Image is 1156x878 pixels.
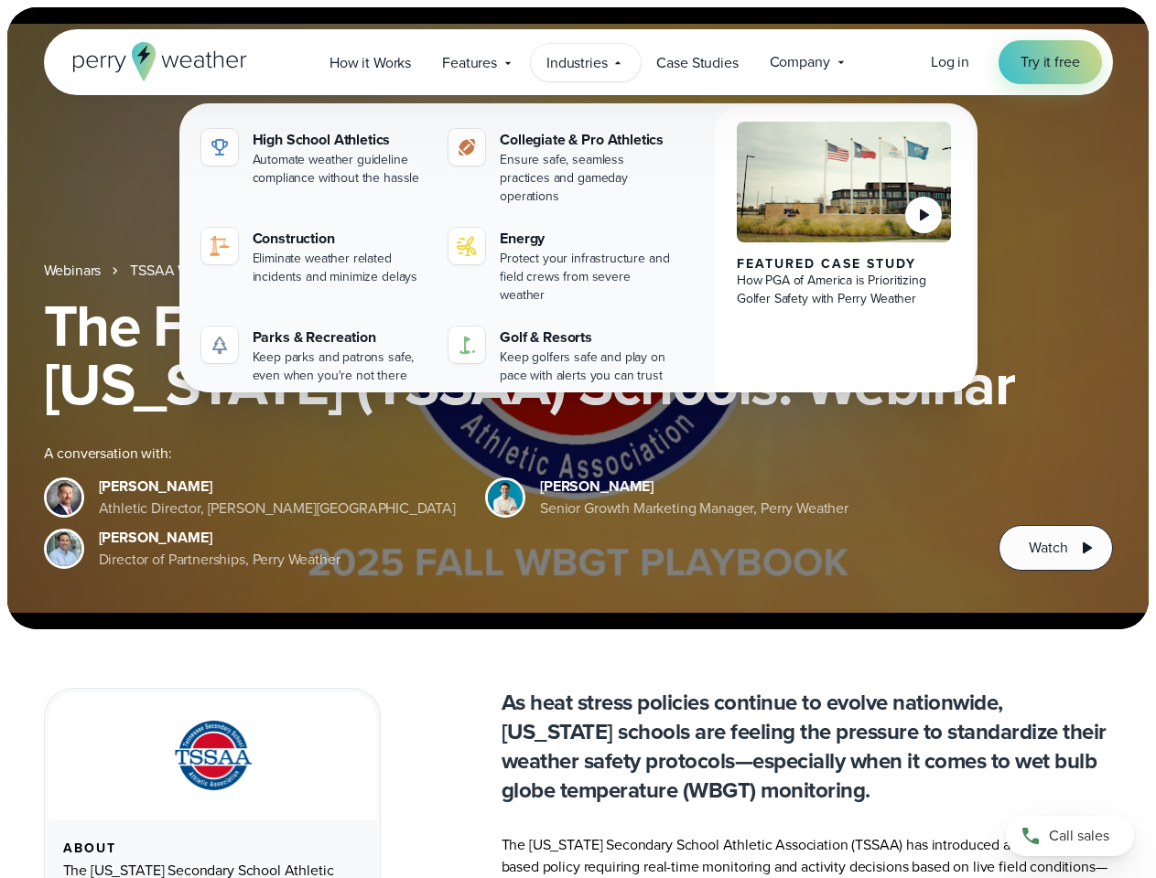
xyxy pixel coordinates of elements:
div: Featured Case Study [737,257,952,272]
span: How it Works [330,52,411,74]
a: PGA of America, Frisco Campus Featured Case Study How PGA of America is Prioritizing Golfer Safet... [715,107,974,407]
span: Company [770,51,830,73]
div: A conversation with: [44,443,970,465]
img: PGA of America, Frisco Campus [737,122,952,242]
a: Log in [931,51,969,73]
h1: The Fall WBGT Playbook for [US_STATE] (TSSAA) Schools: Webinar [44,296,1113,413]
span: Case Studies [656,52,738,74]
div: Protect your infrastructure and field crews from severe weather [500,250,675,305]
img: highschool-icon.svg [209,136,231,158]
div: [PERSON_NAME] [99,527,340,549]
div: Automate weather guideline compliance without the hassle [253,151,427,187]
div: Director of Partnerships, Perry Weather [99,549,340,571]
nav: Breadcrumb [44,260,1113,282]
img: construction perry weather [209,235,231,257]
img: Jeff Wood [47,531,81,566]
div: Keep parks and patrons safe, even when you're not there [253,348,427,385]
span: Log in [931,51,969,72]
div: Eliminate weather related incidents and minimize delays [253,250,427,286]
p: As heat stress policies continue to evolve nationwide, [US_STATE] schools are feeling the pressur... [502,688,1113,805]
img: parks-icon-grey.svg [209,334,231,356]
div: Parks & Recreation [253,327,427,348]
div: Senior Growth Marketing Manager, Perry Weather [540,498,848,519]
img: Brian Wyatt [47,480,81,515]
a: Webinars [44,260,102,282]
div: Keep golfers safe and play on pace with alerts you can trust [500,348,675,385]
img: TSSAA-Tennessee-Secondary-School-Athletic-Association.svg [151,714,274,798]
div: High School Athletics [253,129,427,151]
div: Golf & Resorts [500,327,675,348]
a: Try it free [999,40,1101,84]
span: Watch [1029,537,1067,559]
div: [PERSON_NAME] [540,476,848,498]
span: Try it free [1021,51,1079,73]
button: Watch [999,525,1112,571]
a: Case Studies [641,44,753,81]
div: [PERSON_NAME] [99,476,457,498]
div: About [63,841,362,856]
div: Athletic Director, [PERSON_NAME][GEOGRAPHIC_DATA] [99,498,457,519]
a: Collegiate & Pro Athletics Ensure safe, seamless practices and gameday operations [441,122,682,213]
div: Energy [500,228,675,250]
span: Call sales [1049,825,1109,847]
a: Golf & Resorts Keep golfers safe and play on pace with alerts you can trust [441,319,682,392]
a: Call sales [1006,816,1134,856]
img: golf-iconV2.svg [456,334,478,356]
img: proathletics-icon@2x-1.svg [456,136,478,158]
span: Industries [546,52,607,74]
div: Construction [253,228,427,250]
img: Spencer Patton, Perry Weather [488,480,523,515]
a: Parks & Recreation Keep parks and patrons safe, even when you're not there [194,319,435,392]
div: Ensure safe, seamless practices and gameday operations [500,151,675,206]
a: Energy Protect your infrastructure and field crews from severe weather [441,220,682,312]
a: How it Works [314,44,427,81]
a: High School Athletics Automate weather guideline compliance without the hassle [194,122,435,195]
a: construction perry weather Construction Eliminate weather related incidents and minimize delays [194,220,435,294]
a: TSSAA WBGT Fall Playbook [130,260,304,282]
div: How PGA of America is Prioritizing Golfer Safety with Perry Weather [737,272,952,308]
span: Features [442,52,497,74]
div: Collegiate & Pro Athletics [500,129,675,151]
img: energy-icon@2x-1.svg [456,235,478,257]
